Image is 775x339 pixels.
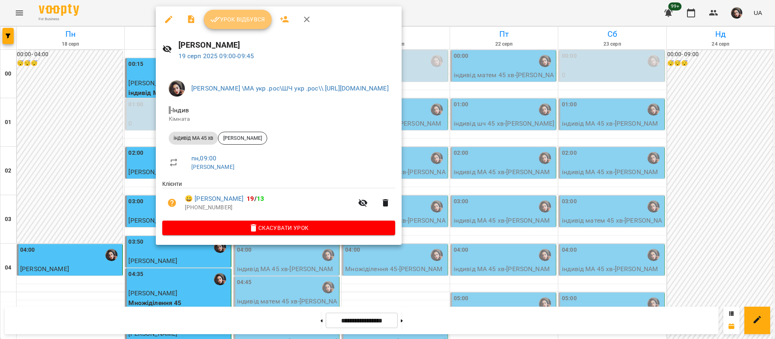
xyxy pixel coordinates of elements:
[169,135,218,142] span: індивід МА 45 хв
[169,223,389,233] span: Скасувати Урок
[218,135,267,142] span: [PERSON_NAME]
[178,39,395,51] h6: [PERSON_NAME]
[169,115,389,123] p: Кімната
[185,204,353,212] p: [PHONE_NUMBER]
[210,15,265,24] span: Урок відбувся
[191,84,389,92] a: [PERSON_NAME] \МА укр .рос\ШЧ укр .рос\\ [URL][DOMAIN_NAME]
[257,195,264,202] span: 13
[247,195,254,202] span: 19
[178,52,254,60] a: 19 серп 2025 09:00-09:45
[169,80,185,97] img: 415cf204168fa55e927162f296ff3726.jpg
[247,195,264,202] b: /
[162,180,395,220] ul: Клієнти
[191,164,235,170] a: [PERSON_NAME]
[218,132,267,145] div: [PERSON_NAME]
[162,193,182,213] button: Візит ще не сплачено. Додати оплату?
[204,10,272,29] button: Урок відбувся
[185,194,243,204] a: 😀 [PERSON_NAME]
[169,106,191,114] span: - Індив
[191,154,216,162] a: пн , 09:00
[162,221,395,235] button: Скасувати Урок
